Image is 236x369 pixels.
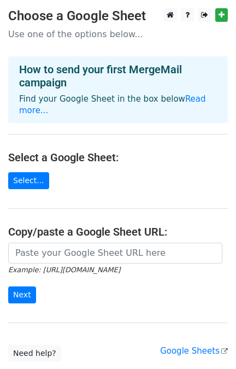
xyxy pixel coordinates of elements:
[19,63,217,89] h4: How to send your first MergeMail campaign
[8,151,228,164] h4: Select a Google Sheet:
[8,28,228,40] p: Use one of the options below...
[19,93,217,116] p: Find your Google Sheet in the box below
[8,243,222,263] input: Paste your Google Sheet URL here
[8,266,120,274] small: Example: [URL][DOMAIN_NAME]
[8,172,49,189] a: Select...
[181,317,236,369] iframe: Chat Widget
[19,94,206,115] a: Read more...
[8,8,228,24] h3: Choose a Google Sheet
[8,225,228,238] h4: Copy/paste a Google Sheet URL:
[8,286,36,303] input: Next
[8,345,61,362] a: Need help?
[160,346,228,356] a: Google Sheets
